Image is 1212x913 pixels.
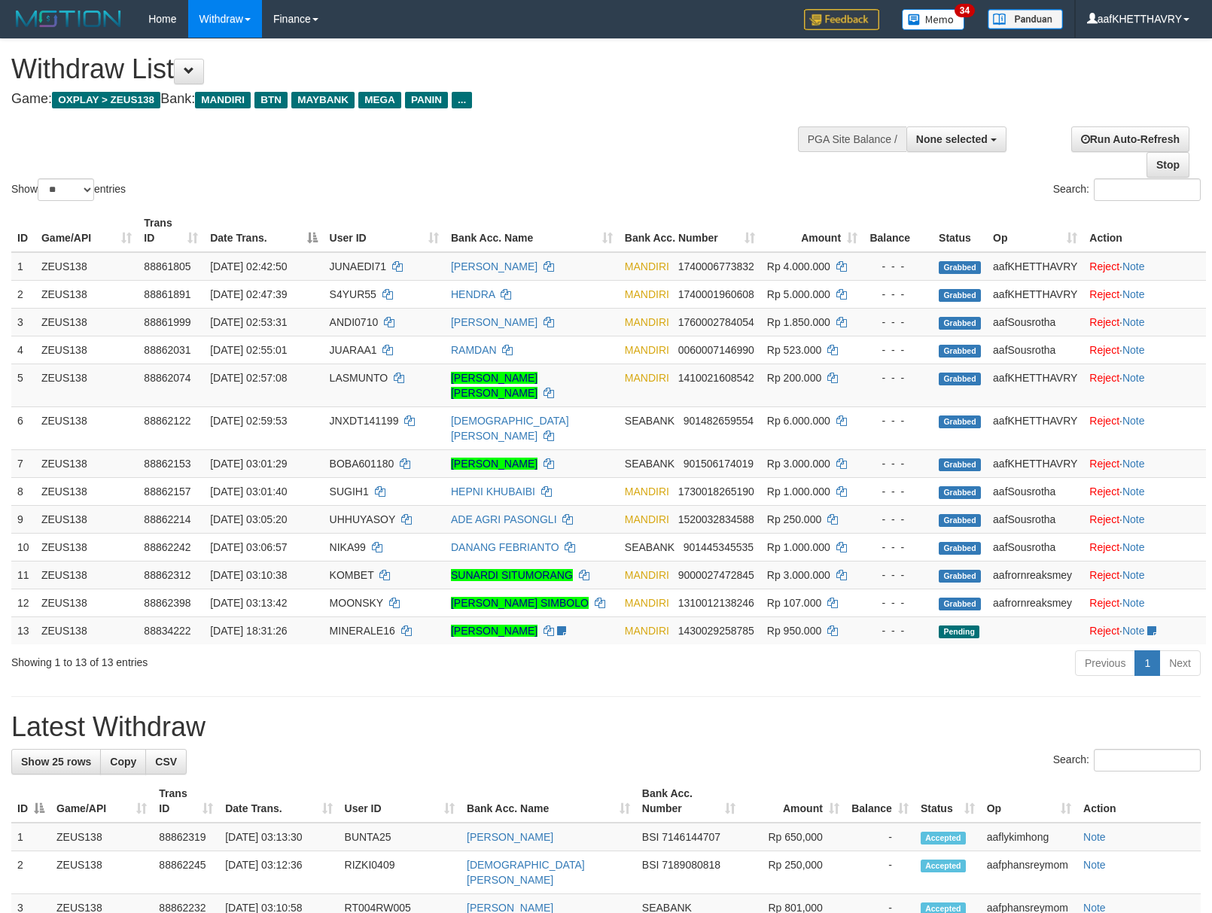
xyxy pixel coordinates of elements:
span: BOBA601180 [330,458,394,470]
span: Copy 1730018265190 to clipboard [678,485,754,498]
th: Action [1077,780,1201,823]
td: [DATE] 03:13:30 [219,823,338,851]
span: Grabbed [939,542,981,555]
span: KOMBET [330,569,374,581]
th: Game/API: activate to sort column ascending [35,209,138,252]
h4: Game: Bank: [11,92,793,107]
a: Stop [1147,152,1189,178]
th: Bank Acc. Number: activate to sort column ascending [636,780,742,823]
a: CSV [145,749,187,775]
td: RIZKI0409 [339,851,461,894]
span: 88861891 [144,288,190,300]
span: Copy 9000027472845 to clipboard [678,569,754,581]
td: · [1083,280,1206,308]
label: Search: [1053,178,1201,201]
th: Bank Acc. Name: activate to sort column ascending [461,780,636,823]
span: Rp 250.000 [767,513,821,525]
span: Grabbed [939,486,981,499]
td: aafKHETTHAVRY [987,364,1083,406]
th: Status [933,209,987,252]
td: 1 [11,252,35,281]
span: Grabbed [939,373,981,385]
td: - [845,823,915,851]
th: Balance: activate to sort column ascending [845,780,915,823]
span: 88862122 [144,415,190,427]
a: [PERSON_NAME] [451,316,537,328]
span: [DATE] 03:01:29 [210,458,287,470]
span: Copy 0060007146990 to clipboard [678,344,754,356]
th: ID: activate to sort column descending [11,780,50,823]
a: Show 25 rows [11,749,101,775]
td: · [1083,308,1206,336]
a: Reject [1089,316,1119,328]
span: PANIN [405,92,448,108]
td: · [1083,477,1206,505]
span: Rp 1.000.000 [767,485,830,498]
td: aafSousrotha [987,533,1083,561]
div: - - - [869,540,927,555]
td: ZEUS138 [35,280,138,308]
div: - - - [869,259,927,274]
span: NIKA99 [330,541,366,553]
span: 88862153 [144,458,190,470]
input: Search: [1094,749,1201,771]
h1: Latest Withdraw [11,712,1201,742]
a: Note [1122,485,1145,498]
div: - - - [869,623,927,638]
button: None selected [906,126,1006,152]
div: - - - [869,456,927,471]
span: [DATE] 02:59:53 [210,415,287,427]
span: ANDI0710 [330,316,379,328]
td: aafSousrotha [987,308,1083,336]
span: MANDIRI [625,344,669,356]
span: BTN [254,92,288,108]
span: [DATE] 03:05:20 [210,513,287,525]
span: Rp 200.000 [767,372,821,384]
td: ZEUS138 [35,252,138,281]
td: · [1083,561,1206,589]
span: Copy 1430029258785 to clipboard [678,625,754,637]
a: Copy [100,749,146,775]
a: Note [1122,513,1145,525]
span: 34 [955,4,975,17]
a: Reject [1089,458,1119,470]
td: ZEUS138 [35,533,138,561]
span: LASMUNTO [330,372,388,384]
span: [DATE] 02:53:31 [210,316,287,328]
th: Trans ID: activate to sort column ascending [138,209,204,252]
td: aafKHETTHAVRY [987,449,1083,477]
td: aafSousrotha [987,336,1083,364]
td: aafKHETTHAVRY [987,252,1083,281]
span: [DATE] 18:31:26 [210,625,287,637]
td: ZEUS138 [35,616,138,644]
span: SEABANK [625,541,675,553]
th: Bank Acc. Name: activate to sort column ascending [445,209,619,252]
span: MANDIRI [625,597,669,609]
th: Game/API: activate to sort column ascending [50,780,153,823]
a: [PERSON_NAME] [467,831,553,843]
a: DANANG FEBRIANTO [451,541,559,553]
span: ... [452,92,472,108]
span: 88862398 [144,597,190,609]
div: PGA Site Balance / [798,126,906,152]
img: panduan.png [988,9,1063,29]
span: Copy 901506174019 to clipboard [684,458,754,470]
td: 1 [11,823,50,851]
th: Trans ID: activate to sort column ascending [153,780,219,823]
span: MANDIRI [625,260,669,272]
td: 4 [11,336,35,364]
span: [DATE] 02:42:50 [210,260,287,272]
a: Note [1122,415,1145,427]
td: [DATE] 03:12:36 [219,851,338,894]
td: ZEUS138 [35,477,138,505]
div: - - - [869,370,927,385]
td: ZEUS138 [35,449,138,477]
span: Grabbed [939,261,981,274]
td: 11 [11,561,35,589]
td: ZEUS138 [35,308,138,336]
span: Grabbed [939,458,981,471]
a: [PERSON_NAME] SIMBOLO [451,597,589,609]
span: Show 25 rows [21,756,91,768]
span: MANDIRI [625,316,669,328]
div: - - - [869,342,927,358]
